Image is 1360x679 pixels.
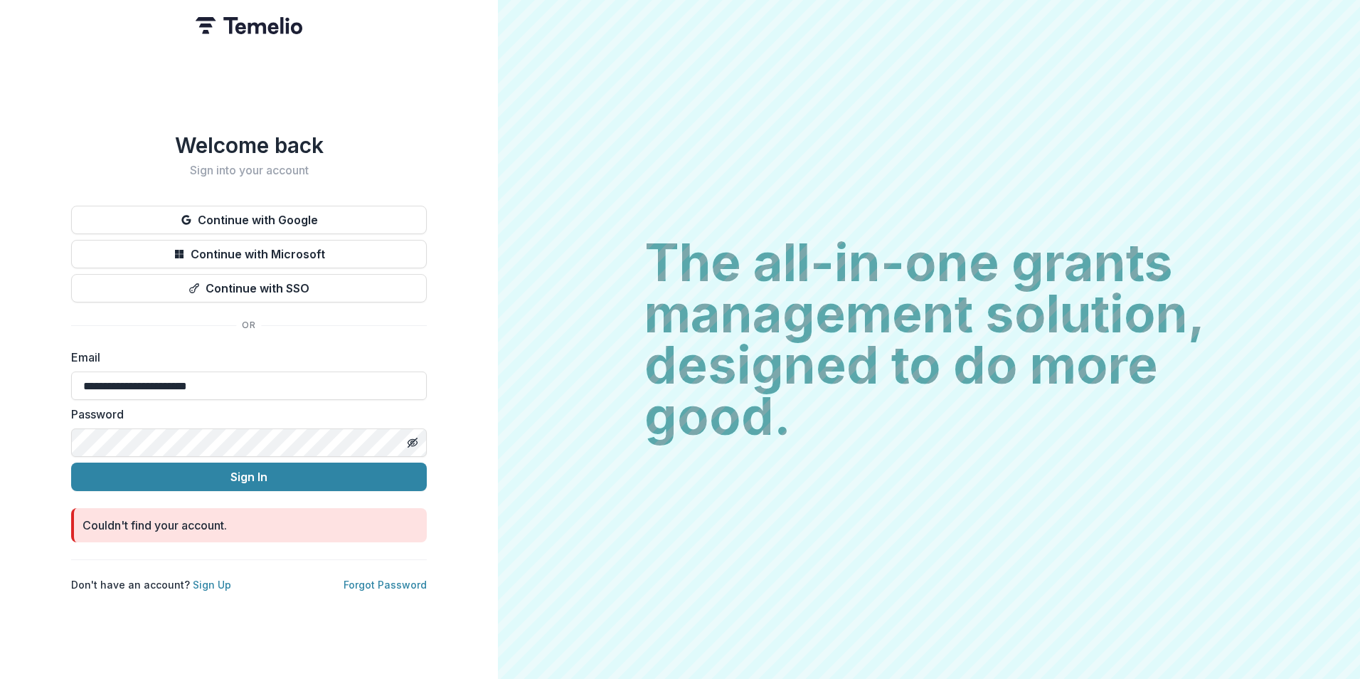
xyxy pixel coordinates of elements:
button: Continue with Microsoft [71,240,427,268]
button: Toggle password visibility [401,431,424,454]
h2: Sign into your account [71,164,427,177]
img: Temelio [196,17,302,34]
h1: Welcome back [71,132,427,158]
button: Sign In [71,463,427,491]
label: Email [71,349,418,366]
button: Continue with Google [71,206,427,234]
p: Don't have an account? [71,577,231,592]
label: Password [71,406,418,423]
button: Continue with SSO [71,274,427,302]
a: Sign Up [193,579,231,591]
a: Forgot Password [344,579,427,591]
div: Couldn't find your account. [83,517,227,534]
